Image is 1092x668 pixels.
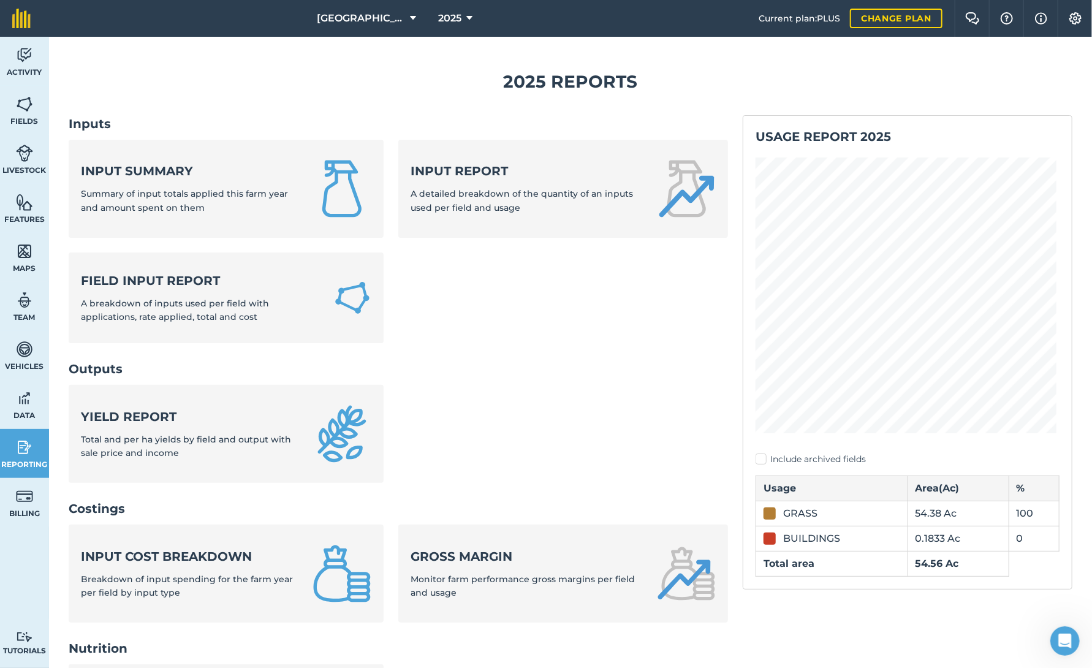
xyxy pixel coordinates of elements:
[69,115,728,132] h2: Inputs
[25,363,205,376] div: How to map your farm
[1009,526,1060,551] td: 0
[103,206,146,219] div: • 27m ago
[850,9,942,28] a: Change plan
[18,323,227,359] div: Upload shape files or KML files to create field boundaries
[16,438,33,457] img: svg+xml;base64,PD94bWwgdmVyc2lvbj0iMS4wIiBlbmNvZGluZz0idXRmLTgiPz4KPCEtLSBHZW5lcmF0b3I6IEFkb2JlIE...
[25,129,221,150] p: How can we help?
[81,298,269,322] span: A breakdown of inputs used per field with applications, rate applied, total and cost
[756,128,1060,145] h2: Usage report 2025
[13,183,232,229] div: Camilla avatarDaisy avatarHi again, Can you help with this please ?fieldmargin•27m ago
[908,476,1009,501] th: Area ( Ac )
[16,631,33,643] img: svg+xml;base64,PD94bWwgdmVyc2lvbj0iMS4wIiBlbmNvZGluZz0idXRmLTgiPz4KPCEtLSBHZW5lcmF0b3I6IEFkb2JlIE...
[1035,11,1047,26] img: svg+xml;base64,PHN2ZyB4bWxucz0iaHR0cDovL3d3dy53My5vcmcvMjAwMC9zdmciIHdpZHRoPSIxNyIgaGVpZ2h0PSIxNy...
[24,201,39,216] img: Camilla avatar
[25,246,205,259] div: Send us a message
[16,95,33,113] img: svg+xml;base64,PHN2ZyB4bWxucz0iaHR0cDovL3d3dy53My5vcmcvMjAwMC9zdmciIHdpZHRoPSI1NiIgaGVpZ2h0PSI2MC...
[759,12,840,25] span: Current plan : PLUS
[398,140,728,238] a: Input reportA detailed breakdown of the quantity of an inputs used per field and usage
[764,558,814,569] strong: Total area
[123,382,184,431] button: Help
[908,526,1009,551] td: 0.1833 Ac
[16,291,33,309] img: svg+xml;base64,PD94bWwgdmVyc2lvbj0iMS4wIiBlbmNvZGluZz0idXRmLTgiPz4KPCEtLSBHZW5lcmF0b3I6IEFkb2JlIE...
[16,242,33,260] img: svg+xml;base64,PHN2ZyB4bWxucz0iaHR0cDovL3d3dy53My5vcmcvMjAwMC9zdmciIHdpZHRoPSI1NiIgaGVpZ2h0PSI2MC...
[81,408,298,425] strong: Yield report
[12,165,233,229] div: Recent messageCamilla avatarDaisy avatarHi again, Can you help with this please ?fieldmargin•27m ago
[18,294,227,318] button: Search for help
[16,46,33,64] img: svg+xml;base64,PD94bWwgdmVyc2lvbj0iMS4wIiBlbmNvZGluZz0idXRmLTgiPz4KPCEtLSBHZW5lcmF0b3I6IEFkb2JlIE...
[69,525,384,623] a: Input cost breakdownBreakdown of input spending for the farm year per field by input type
[71,413,113,422] span: Messages
[12,235,233,282] div: Send us a messageWe typically reply within an hour
[25,300,99,313] span: Search for help
[51,194,226,204] span: Hi again, Can you help with this please ?
[16,144,33,162] img: svg+xml;base64,PD94bWwgdmVyc2lvbj0iMS4wIiBlbmNvZGluZz0idXRmLTgiPz4KPCEtLSBHZW5lcmF0b3I6IEFkb2JlIE...
[81,548,298,565] strong: Input cost breakdown
[16,389,33,408] img: svg+xml;base64,PD94bWwgdmVyc2lvbj0iMS4wIiBlbmNvZGluZz0idXRmLTgiPz4KPCEtLSBHZW5lcmF0b3I6IEFkb2JlIE...
[965,12,980,25] img: Two speech bubbles overlapping with the left bubble in the forefront
[916,558,959,569] strong: 54.56 Ac
[69,500,728,517] h2: Costings
[411,162,642,180] strong: Input report
[25,87,221,129] p: 👋Hello [PERSON_NAME],
[16,487,33,506] img: svg+xml;base64,PD94bWwgdmVyc2lvbj0iMS4wIiBlbmNvZGluZz0idXRmLTgiPz4KPCEtLSBHZW5lcmF0b3I6IEFkb2JlIE...
[999,12,1014,25] img: A question mark icon
[69,360,728,378] h2: Outputs
[657,544,716,603] img: Gross margin
[317,11,405,26] span: [GEOGRAPHIC_DATA]
[81,188,288,213] span: Summary of input totals applied this farm year and amount spent on them
[25,23,119,43] img: logo
[783,531,840,546] div: BUILDINGS
[1009,476,1060,501] th: %
[81,272,319,289] strong: Field Input Report
[411,574,635,598] span: Monitor farm performance gross margins per field and usage
[69,640,728,657] h2: Nutrition
[411,188,633,213] span: A detailed breakdown of the quantity of an inputs used per field and usage
[25,328,205,354] div: Upload shape files or KML files to create field boundaries
[81,162,298,180] strong: Input summary
[333,278,371,319] img: Field Input Report
[184,382,245,431] button: News
[1068,12,1083,25] img: A cog icon
[1009,501,1060,526] td: 100
[25,175,220,188] div: Recent message
[398,525,728,623] a: Gross marginMonitor farm performance gross margins per field and usage
[69,385,384,483] a: Yield reportTotal and per ha yields by field and output with sale price and income
[69,252,384,344] a: Field Input ReportA breakdown of inputs used per field with applications, rate applied, total and...
[411,548,642,565] strong: Gross margin
[18,359,227,381] div: How to map your farm
[17,413,44,422] span: Home
[33,201,48,216] img: Daisy avatar
[313,544,371,603] img: Input cost breakdown
[313,159,371,218] img: Input summary
[81,434,291,458] span: Total and per ha yields by field and output with sale price and income
[12,9,31,28] img: fieldmargin Logo
[16,340,33,359] img: svg+xml;base64,PD94bWwgdmVyc2lvbj0iMS4wIiBlbmNvZGluZz0idXRmLTgiPz4KPCEtLSBHZW5lcmF0b3I6IEFkb2JlIE...
[25,259,205,271] div: We typically reply within an hour
[51,206,100,219] div: fieldmargin
[69,68,1072,96] h1: 2025 Reports
[211,20,233,42] div: Close
[908,501,1009,526] td: 54.38 Ac
[61,382,123,431] button: Messages
[143,413,163,422] span: Help
[178,20,202,44] img: Profile image for Camilla
[81,574,293,598] span: Breakdown of input spending for the farm year per field by input type
[203,413,226,422] span: News
[438,11,461,26] span: 2025
[69,140,384,238] a: Input summarySummary of input totals applied this farm year and amount spent on them
[16,193,33,211] img: svg+xml;base64,PHN2ZyB4bWxucz0iaHR0cDovL3d3dy53My5vcmcvMjAwMC9zdmciIHdpZHRoPSI1NiIgaGVpZ2h0PSI2MC...
[1050,626,1080,656] iframe: Intercom live chat
[756,453,1060,466] label: Include archived fields
[313,404,371,463] img: Yield report
[756,476,908,501] th: Usage
[154,20,179,44] img: Profile image for Daisy
[657,159,716,218] img: Input report
[783,506,817,521] div: GRASS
